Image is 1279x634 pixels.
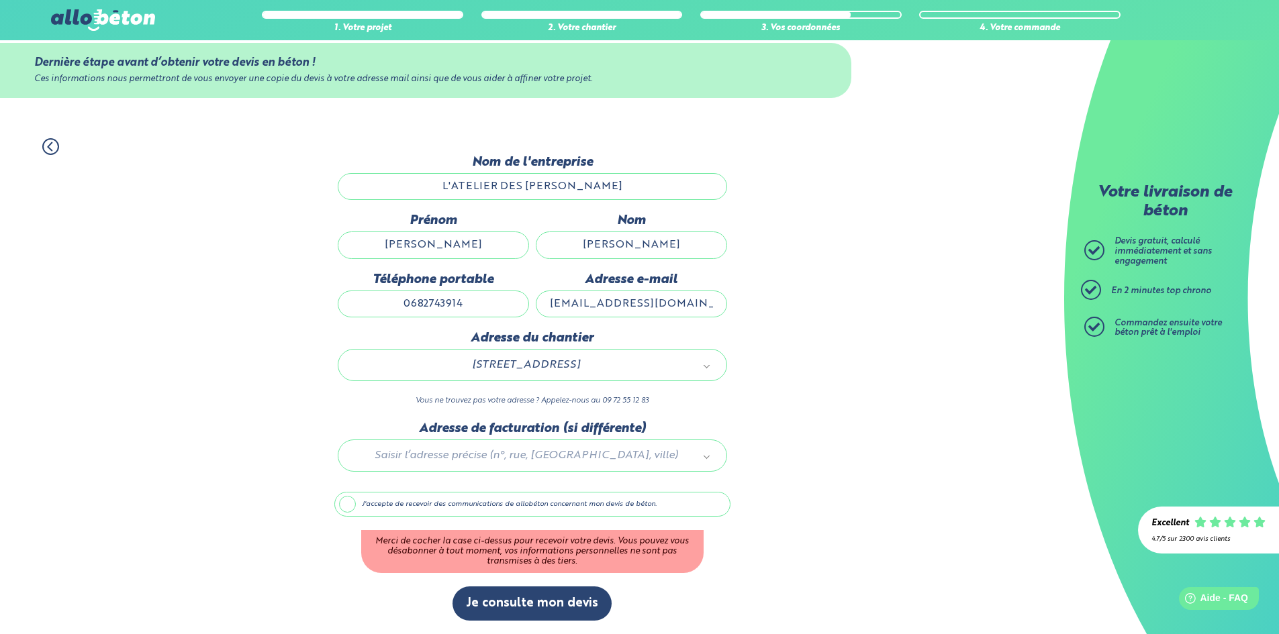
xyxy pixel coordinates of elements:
[338,231,529,258] input: Quel est votre prénom ?
[1115,237,1212,265] span: Devis gratuit, calculé immédiatement et sans engagement
[536,272,727,287] label: Adresse e-mail
[357,356,696,374] span: [STREET_ADDRESS]
[700,23,902,34] div: 3. Vos coordonnées
[34,56,818,69] div: Dernière étape avant d’obtenir votre devis en béton !
[262,23,463,34] div: 1. Votre projet
[34,74,818,85] div: Ces informations nous permettront de vous envoyer une copie du devis à votre adresse mail ainsi q...
[1088,184,1242,221] p: Votre livraison de béton
[1115,319,1222,337] span: Commandez ensuite votre béton prêt à l'emploi
[1111,286,1211,295] span: En 2 minutes top chrono
[338,173,727,200] input: dénomination sociale de l'entreprise
[338,155,727,170] label: Nom de l'entreprise
[352,356,713,374] a: [STREET_ADDRESS]
[338,272,529,287] label: Téléphone portable
[536,290,727,317] input: ex : contact@allobeton.fr
[338,213,529,228] label: Prénom
[919,23,1121,34] div: 4. Votre commande
[334,492,730,517] label: J'accepte de recevoir des communications de allobéton concernant mon devis de béton.
[1159,582,1264,619] iframe: Help widget launcher
[536,231,727,258] input: Quel est votre nom de famille ?
[361,530,704,573] div: Merci de cocher la case ci-dessus pour recevoir votre devis. Vous pouvez vous désabonner à tout m...
[338,331,727,346] label: Adresse du chantier
[51,9,154,31] img: allobéton
[453,586,612,621] button: Je consulte mon devis
[338,290,529,317] input: ex : 0642930817
[1151,519,1189,529] div: Excellent
[481,23,683,34] div: 2. Votre chantier
[338,394,727,407] p: Vous ne trouvez pas votre adresse ? Appelez-nous au 09 72 55 12 83
[536,213,727,228] label: Nom
[1151,535,1266,543] div: 4.7/5 sur 2300 avis clients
